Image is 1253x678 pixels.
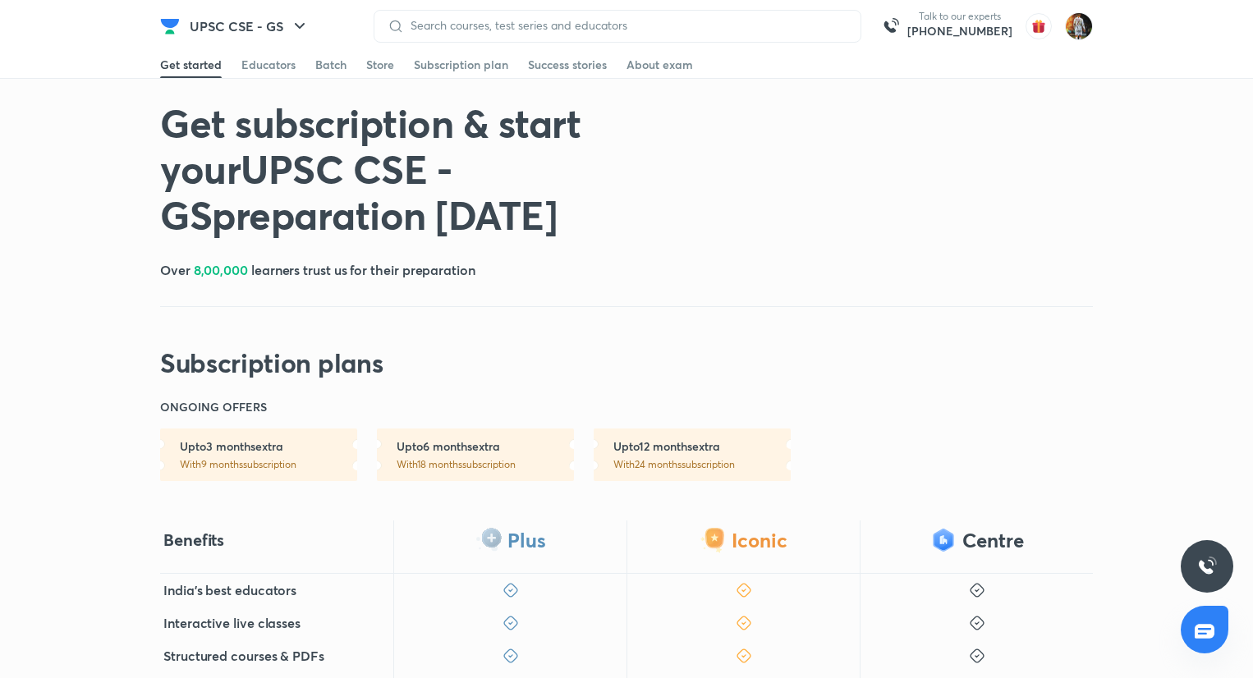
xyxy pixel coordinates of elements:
[160,99,720,237] h1: Get subscription & start your UPSC CSE - GS preparation [DATE]
[414,57,508,73] div: Subscription plan
[160,346,383,379] h2: Subscription plans
[160,428,357,481] a: Upto3 monthsextraWith9 monthssubscription
[163,580,296,600] h5: India's best educators
[874,10,907,43] img: call-us
[241,57,296,73] div: Educators
[404,19,847,32] input: Search courses, test series and educators
[163,613,301,633] h5: Interactive live classes
[377,428,574,481] a: Upto6 monthsextraWith18 monthssubscription
[163,529,224,551] h4: Benefits
[397,458,574,471] p: With 18 months subscription
[241,52,296,78] a: Educators
[315,57,347,73] div: Batch
[160,399,267,415] h6: ONGOING OFFERS
[528,57,607,73] div: Success stories
[160,16,180,36] img: Company Logo
[626,57,693,73] div: About exam
[1197,557,1217,576] img: ttu
[163,646,324,666] h5: Structured courses & PDFs
[180,438,357,455] h6: Upto 3 months extra
[160,52,222,78] a: Get started
[414,52,508,78] a: Subscription plan
[160,57,222,73] div: Get started
[315,52,347,78] a: Batch
[626,52,693,78] a: About exam
[594,428,791,481] a: Upto12 monthsextraWith24 monthssubscription
[366,57,394,73] div: Store
[907,23,1012,39] a: [PHONE_NUMBER]
[613,438,791,455] h6: Upto 12 months extra
[180,458,357,471] p: With 9 months subscription
[528,52,607,78] a: Success stories
[397,438,574,455] h6: Upto 6 months extra
[907,10,1012,23] p: Talk to our experts
[613,458,791,471] p: With 24 months subscription
[1026,13,1052,39] img: avatar
[366,52,394,78] a: Store
[160,260,475,280] h5: Over learners trust us for their preparation
[180,10,319,43] button: UPSC CSE - GS
[1065,12,1093,40] img: Prakhar Singh
[194,261,248,278] span: 8,00,000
